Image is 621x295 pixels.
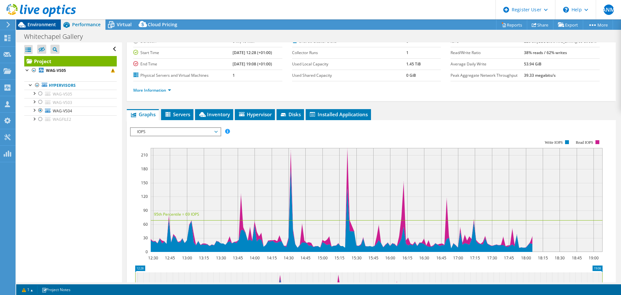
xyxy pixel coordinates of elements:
span: WAG-VS04 [53,108,72,114]
text: 0 [146,249,148,255]
b: 0 [406,39,409,44]
span: WAG-VS05 [53,91,72,97]
text: 12:45 [165,255,175,261]
text: 18:30 [555,255,565,261]
text: 13:30 [216,255,226,261]
label: Used Shared Capacity [292,72,406,79]
text: 16:45 [436,255,446,261]
span: Disks [280,111,301,118]
b: 1 [233,73,235,78]
h1: Whitechapel Gallery [21,33,93,40]
text: Read IOPS [576,140,594,145]
text: 90 [143,208,148,213]
a: WAGFILE2 [24,115,117,124]
text: 18:00 [521,255,531,261]
b: [DATE] 19:08 (+01:00) [233,61,272,67]
a: Share [527,20,553,30]
text: 15:45 [368,255,378,261]
b: [DATE] 12:28 (+01:00) [233,50,272,55]
text: 95th Percentile = 69 IOPS [154,211,199,217]
text: 30 [143,235,148,241]
text: 17:15 [470,255,480,261]
b: 1.45 TiB [406,61,421,67]
label: Start Time [133,50,233,56]
span: Inventory [198,111,230,118]
b: WAG-VS05 [46,68,66,73]
b: 39.33 megabits/s [524,73,556,78]
text: 13:00 [182,255,192,261]
text: 13:15 [199,255,209,261]
span: Servers [164,111,190,118]
span: Cloud Pricing [148,21,177,28]
text: 15:00 [318,255,328,261]
text: 18:15 [538,255,548,261]
a: Reports [496,20,527,30]
text: 15:30 [352,255,362,261]
span: WAG-VS03 [53,100,72,105]
text: 17:00 [453,255,463,261]
text: 16:00 [385,255,395,261]
span: ANM [604,5,614,15]
b: 1 [406,50,409,55]
text: 12:30 [148,255,158,261]
text: 15:15 [334,255,344,261]
label: Used Local Capacity [292,61,406,67]
span: Graphs [130,111,156,118]
text: 16:15 [402,255,412,261]
span: Virtual [117,21,132,28]
text: 14:30 [284,255,294,261]
text: 60 [143,221,148,227]
a: WAG-VS05 [24,90,117,98]
a: WAG-VS04 [24,107,117,115]
a: WAG-VS03 [24,98,117,107]
label: Peak Aggregate Network Throughput [451,72,524,79]
a: WAG-VS05 [24,66,117,75]
label: End Time [133,61,233,67]
b: 6 hr, 40 min [233,39,255,44]
text: 14:45 [300,255,310,261]
a: More [583,20,613,30]
a: More Information [133,87,171,93]
label: Collector Runs [292,50,406,56]
text: Write IOPS [545,140,563,145]
a: Hypervisors [24,81,117,90]
svg: \n [563,7,569,13]
a: Export [553,20,583,30]
text: 18:45 [572,255,582,261]
span: WAGFILE2 [53,117,71,122]
text: 17:30 [487,255,497,261]
b: 0 GiB [406,73,416,78]
text: 150 [141,180,148,186]
label: Read/Write Ratio [451,50,524,56]
text: 180 [141,166,148,172]
a: Project Notes [37,286,75,294]
text: 16:30 [419,255,429,261]
text: 120 [141,194,148,199]
b: 38% reads / 62% writes [524,50,567,55]
span: Environment [27,21,56,28]
span: Hypervisor [238,111,272,118]
text: 14:00 [250,255,260,261]
text: 19:00 [589,255,599,261]
span: Installed Applications [309,111,368,118]
span: Performance [72,21,101,28]
b: 226 at [GEOGRAPHIC_DATA], 69 at 95% [524,39,596,44]
text: 13:45 [233,255,243,261]
text: 17:45 [504,255,514,261]
label: Physical Servers and Virtual Machines [133,72,233,79]
text: 210 [141,152,148,158]
span: IOPS [134,128,217,136]
a: Project [24,56,117,66]
label: Average Daily Write [451,61,524,67]
a: 1 [17,286,38,294]
text: 14:15 [267,255,277,261]
b: 53.94 GiB [524,61,541,67]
